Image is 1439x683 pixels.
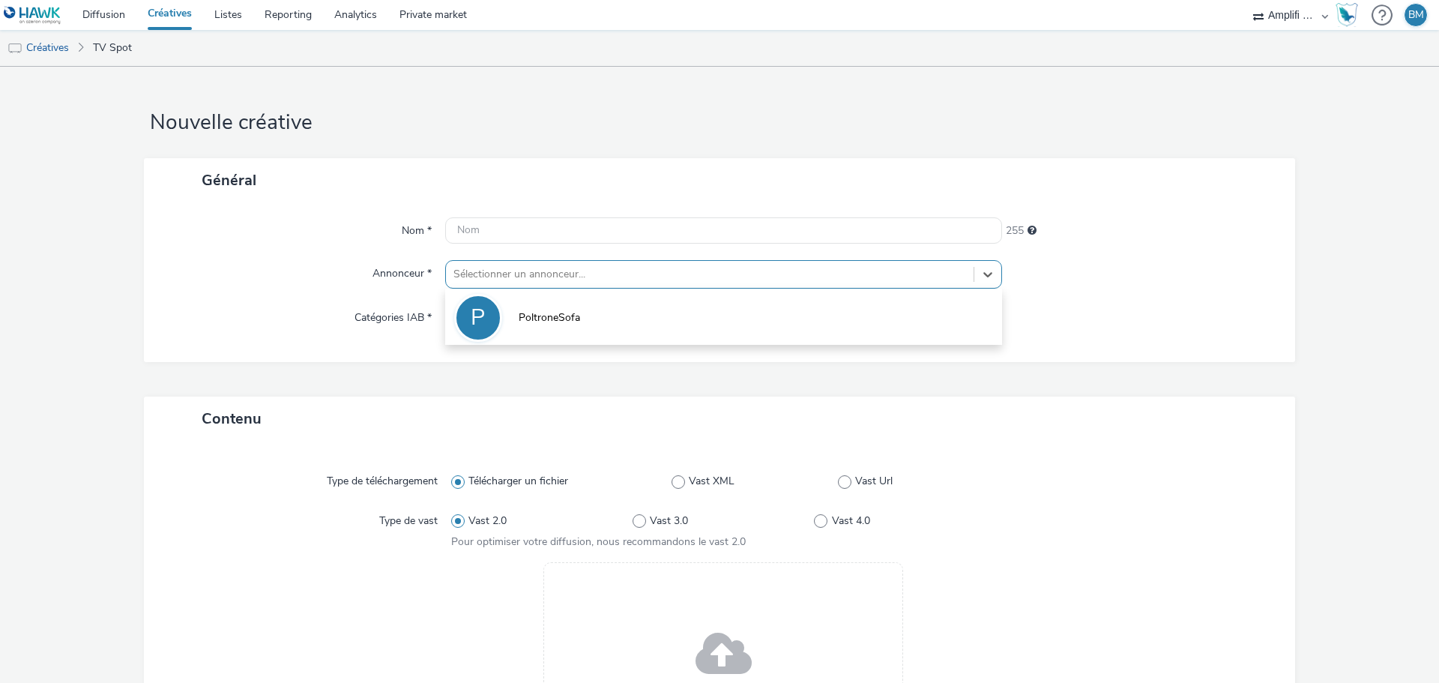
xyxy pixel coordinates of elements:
[468,514,507,529] span: Vast 2.0
[855,474,893,489] span: Vast Url
[471,297,485,339] div: P
[349,304,438,325] label: Catégories IAB *
[650,514,688,529] span: Vast 3.0
[373,508,444,529] label: Type de vast
[85,30,139,66] a: TV Spot
[451,535,746,549] span: Pour optimiser votre diffusion, nous recommandons le vast 2.0
[468,474,568,489] span: Télécharger un fichier
[1336,3,1358,27] img: Hawk Academy
[689,474,734,489] span: Vast XML
[202,409,262,429] span: Contenu
[1408,4,1424,26] div: BM
[519,310,580,325] span: PoltroneSofa
[832,514,870,529] span: Vast 4.0
[445,217,1002,244] input: Nom
[7,41,22,56] img: tv
[1028,223,1037,238] div: 255 caractères maximum
[144,109,1295,137] h1: Nouvelle créative
[366,260,438,281] label: Annonceur *
[202,170,256,190] span: Général
[396,217,438,238] label: Nom *
[1336,3,1364,27] a: Hawk Academy
[1006,223,1024,238] span: 255
[4,6,61,25] img: undefined Logo
[321,468,444,489] label: Type de téléchargement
